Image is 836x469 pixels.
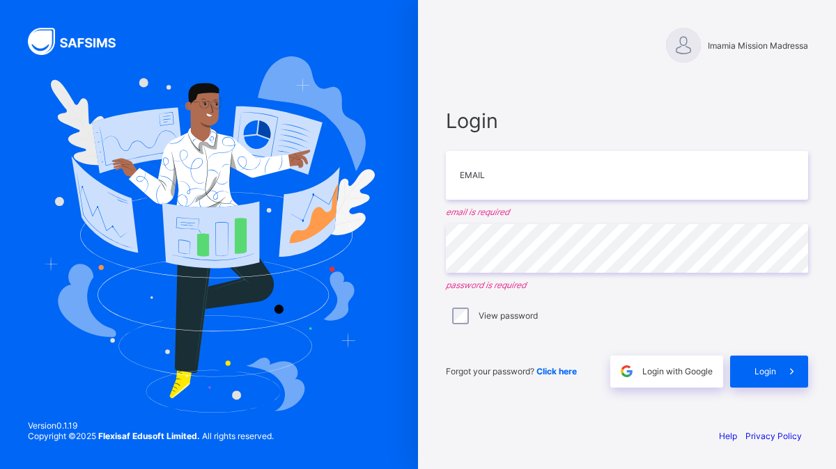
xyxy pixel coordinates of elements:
em: email is required [446,207,808,217]
span: Login [754,366,776,376]
span: Login [446,109,808,133]
img: google.396cfc9801f0270233282035f929180a.svg [619,363,635,379]
span: Forgot your password? [446,366,577,376]
a: Help [719,431,737,441]
a: Click here [536,366,577,376]
span: Version 0.1.19 [28,420,274,431]
span: Login with Google [642,366,713,376]
label: View password [479,310,538,321]
span: Imamia Mission Madressa [708,40,808,51]
span: Copyright © 2025 All rights reserved. [28,431,274,441]
img: Hero Image [43,56,375,413]
img: SAFSIMS Logo [28,28,132,55]
strong: Flexisaf Edusoft Limited. [98,431,200,441]
em: password is required [446,280,808,290]
a: Privacy Policy [745,431,802,441]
